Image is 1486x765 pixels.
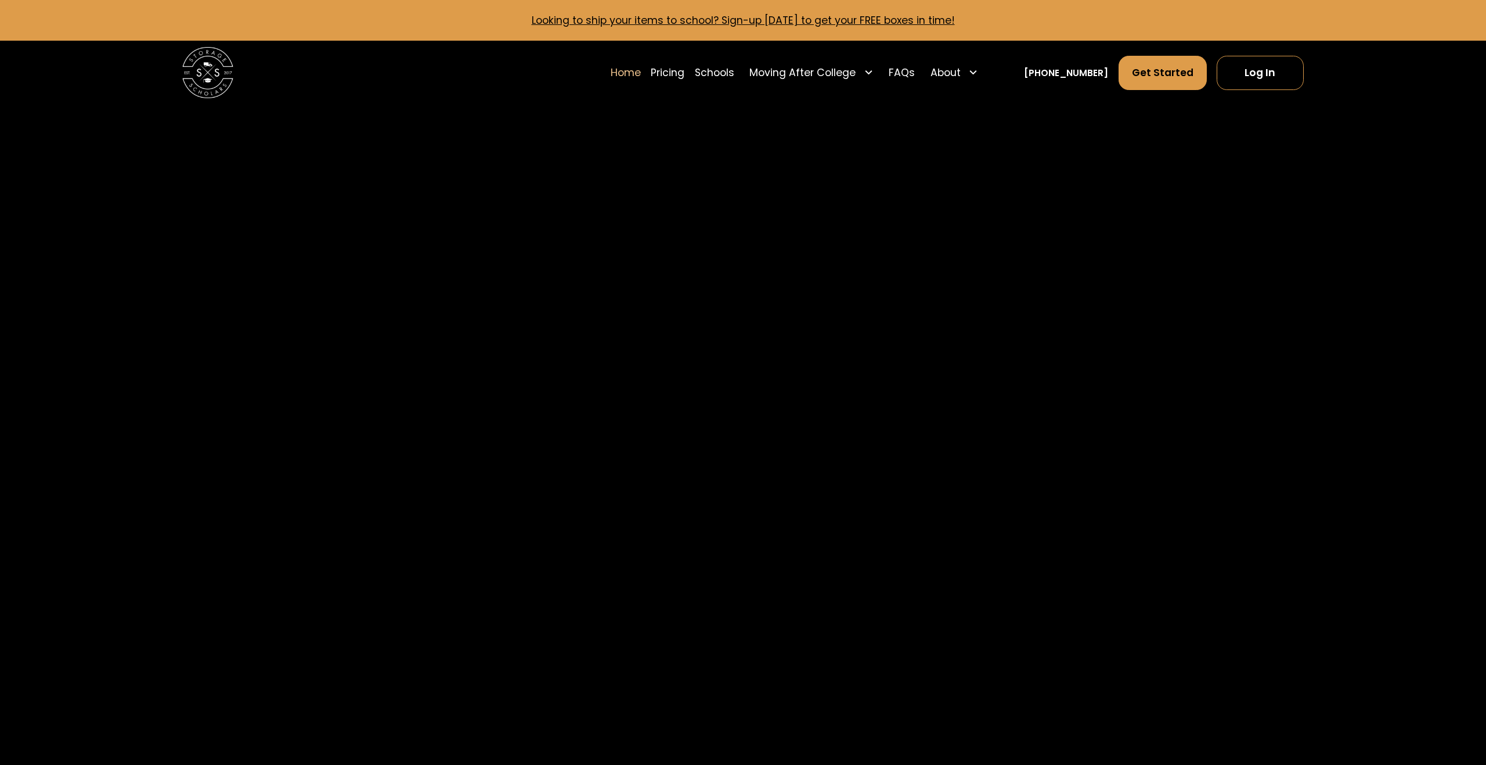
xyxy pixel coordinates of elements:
a: Get Started [1119,56,1207,90]
a: FAQs [889,55,915,90]
a: Log In [1217,56,1303,90]
div: About [930,65,961,80]
a: Looking to ship your items to school? Sign-up [DATE] to get your FREE boxes in time! [532,13,955,27]
a: [PHONE_NUMBER] [1024,66,1108,80]
a: Home [611,55,641,90]
div: Moving After College [749,65,856,80]
a: Pricing [651,55,684,90]
img: Storage Scholars main logo [182,47,233,98]
a: Schools [695,55,734,90]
